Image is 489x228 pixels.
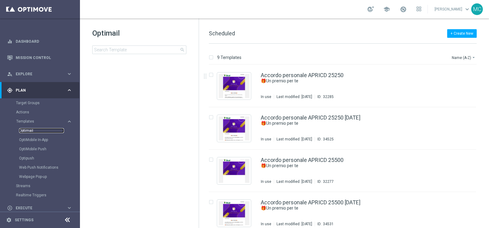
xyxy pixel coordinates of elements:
[261,137,271,142] div: In use
[261,179,271,184] div: In use
[7,71,66,77] div: Explore
[16,183,64,188] a: Streams
[16,119,73,124] button: Templates keyboard_arrow_right
[261,78,436,84] a: 🎁Un premio per te
[261,78,450,84] div: 🎁Un premio per te
[19,126,79,135] div: Optimail
[315,137,334,142] div: ID:
[219,159,249,183] img: 32277.jpeg
[19,147,64,151] a: OptiMobile Push
[16,120,60,123] span: Templates
[16,117,79,181] div: Templates
[261,205,436,211] a: 🎁Un premio per te
[7,71,13,77] i: person_search
[19,135,79,144] div: OptiMobile In-App
[7,205,66,211] div: Execute
[323,222,334,226] div: 34531
[16,88,66,92] span: Plan
[217,55,241,60] p: 9 Templates
[464,6,471,13] span: keyboard_arrow_down
[323,179,334,184] div: 32277
[7,88,66,93] div: Plan
[274,94,315,99] div: Last modified: [DATE]
[261,94,271,99] div: In use
[7,88,13,93] i: gps_fixed
[203,150,488,192] div: Press SPACE to select this row.
[19,165,64,170] a: Web Push Notifications
[323,94,334,99] div: 32285
[16,206,66,210] span: Execute
[19,128,64,133] a: Optimail
[471,55,476,60] i: arrow_drop_down
[66,71,72,77] i: keyboard_arrow_right
[274,179,315,184] div: Last modified: [DATE]
[7,206,73,210] button: play_circle_outline Execute keyboard_arrow_right
[19,156,64,161] a: Optipush
[92,28,186,38] h1: Optimail
[219,74,249,98] img: 32285.jpeg
[7,72,73,77] button: person_search Explore keyboard_arrow_right
[19,163,79,172] div: Web Push Notifications
[66,87,72,93] i: keyboard_arrow_right
[16,120,66,123] div: Templates
[19,154,79,163] div: Optipush
[15,218,34,222] a: Settings
[471,3,483,15] div: MC
[383,6,390,13] span: school
[66,205,72,211] i: keyboard_arrow_right
[7,49,72,66] div: Mission Control
[261,222,271,226] div: In use
[7,205,13,211] i: play_circle_outline
[16,181,79,191] div: Streams
[16,72,66,76] span: Explore
[16,98,79,108] div: Target Groups
[19,137,64,142] a: OptiMobile In-App
[451,54,477,61] button: Name (A-Z)arrow_drop_down
[16,49,72,66] a: Mission Control
[434,5,471,14] a: [PERSON_NAME]keyboard_arrow_down
[7,55,73,60] button: Mission Control
[16,100,64,105] a: Target Groups
[315,222,334,226] div: ID:
[180,47,185,52] span: search
[7,39,13,44] i: equalizer
[261,157,344,163] a: Accordo personale APRICD 25500
[7,39,73,44] button: equalizer Dashboard
[323,137,334,142] div: 34525
[16,33,72,49] a: Dashboard
[261,120,450,126] div: 🎁Un premio per te
[261,115,360,120] a: Accordo personale APRICD 25250 [DATE]
[203,107,488,150] div: Press SPACE to select this row.
[219,116,249,140] img: 34525.jpeg
[209,30,235,37] span: Scheduled
[447,29,477,38] button: + Create New
[315,179,334,184] div: ID:
[7,88,73,93] button: gps_fixed Plan keyboard_arrow_right
[261,120,436,126] a: 🎁Un premio per te
[274,137,315,142] div: Last modified: [DATE]
[66,119,72,124] i: keyboard_arrow_right
[16,193,64,198] a: Realtime Triggers
[19,174,64,179] a: Webpage Pop-up
[261,163,436,169] a: 🎁Un premio per te
[203,65,488,107] div: Press SPACE to select this row.
[92,45,186,54] input: Search Template
[16,110,64,115] a: Actions
[16,108,79,117] div: Actions
[315,94,334,99] div: ID:
[219,201,249,225] img: 34531.jpeg
[261,73,344,78] a: Accordo personale APRICD 25250
[19,144,79,154] div: OptiMobile Push
[7,33,72,49] div: Dashboard
[6,217,12,223] i: settings
[261,205,450,211] div: 🎁Un premio per te
[19,172,79,181] div: Webpage Pop-up
[16,191,79,200] div: Realtime Triggers
[261,163,450,169] div: 🎁Un premio per te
